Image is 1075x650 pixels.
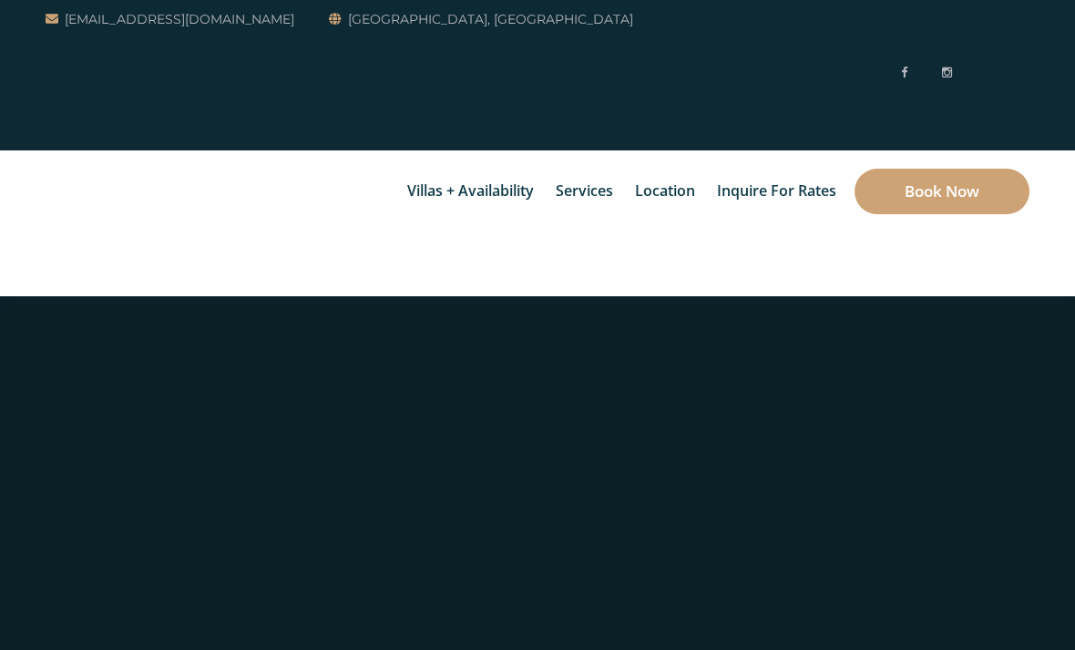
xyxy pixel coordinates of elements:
[708,150,845,232] a: Inquire for Rates
[46,8,294,30] a: [EMAIL_ADDRESS][DOMAIN_NAME]
[969,5,984,142] img: svg%3E
[626,150,704,232] a: Location
[46,155,132,292] img: Awesome Logo
[547,150,622,232] a: Services
[855,169,1029,214] a: Book Now
[398,150,543,232] a: Villas + Availability
[329,8,633,30] a: [GEOGRAPHIC_DATA], [GEOGRAPHIC_DATA]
